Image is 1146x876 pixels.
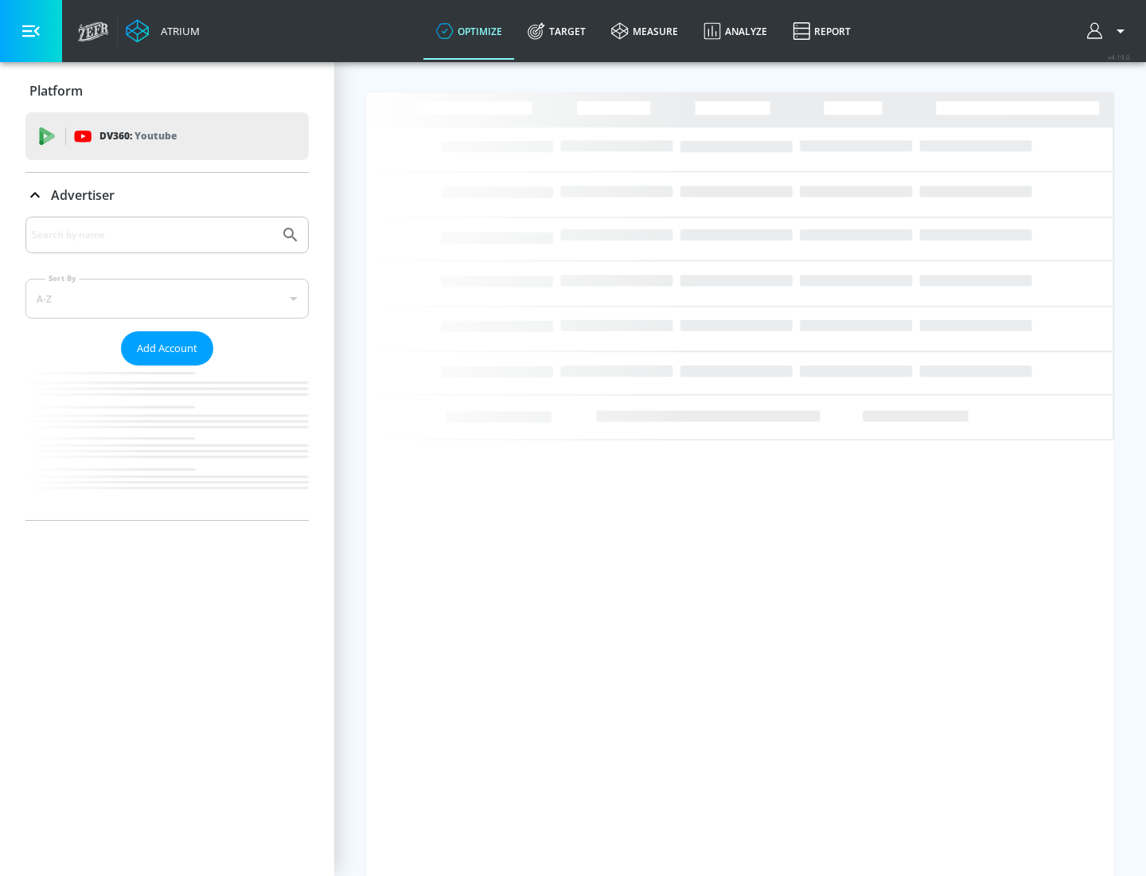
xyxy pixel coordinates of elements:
[691,2,780,60] a: Analyze
[25,366,309,520] nav: list of Advertiser
[29,82,83,100] p: Platform
[45,273,80,284] label: Sort By
[25,112,309,160] div: DV360: Youtube
[154,24,200,38] div: Atrium
[598,2,691,60] a: measure
[137,339,197,358] span: Add Account
[99,127,177,145] p: DV360:
[25,173,309,217] div: Advertiser
[25,68,309,113] div: Platform
[121,331,213,366] button: Add Account
[51,186,115,204] p: Advertiser
[780,2,863,60] a: Report
[25,279,309,319] div: A-Z
[134,127,177,144] p: Youtube
[515,2,598,60] a: Target
[126,19,200,43] a: Atrium
[1108,53,1130,61] span: v 4.19.0
[423,2,515,60] a: optimize
[25,217,309,520] div: Advertiser
[32,225,273,245] input: Search by name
